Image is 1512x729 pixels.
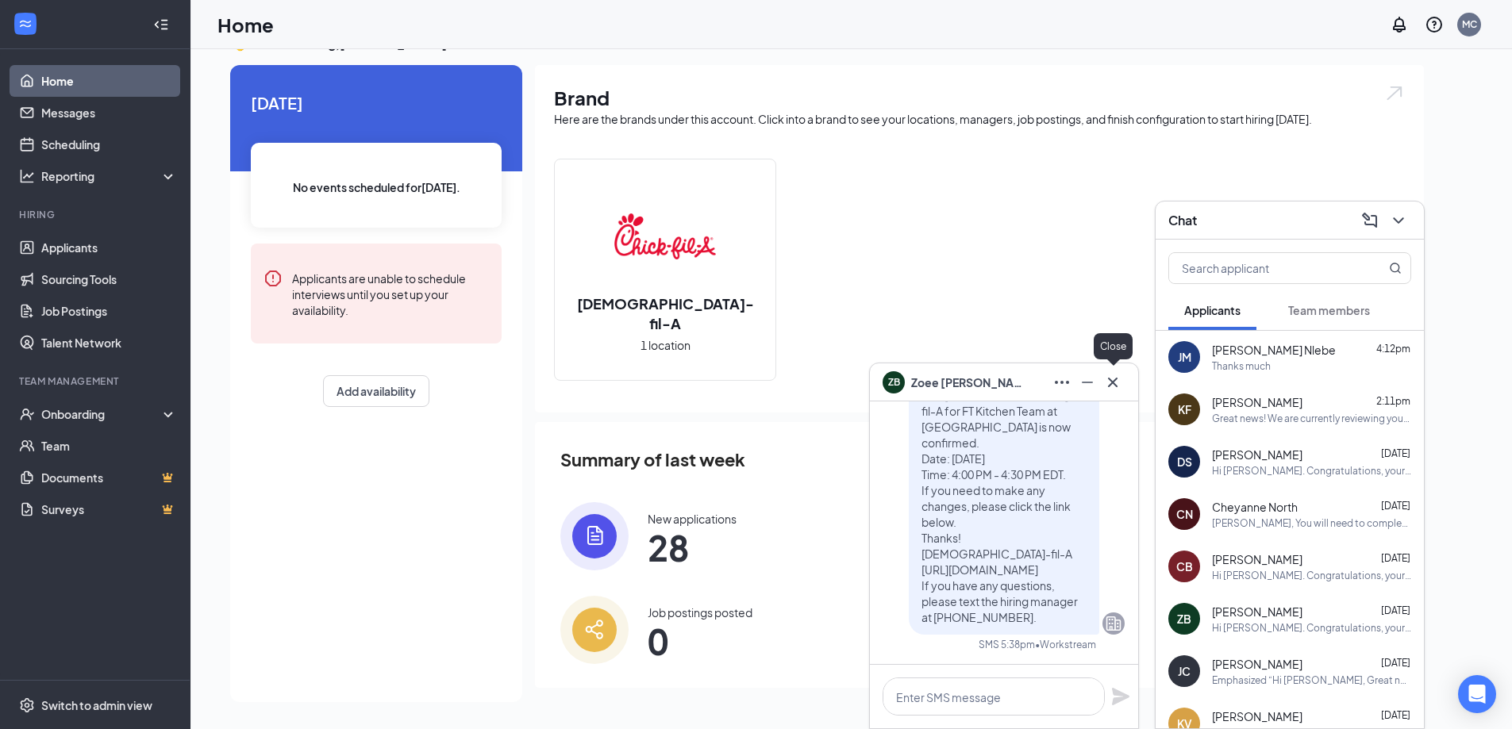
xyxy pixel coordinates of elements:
[554,111,1405,127] div: Here are the brands under this account. Click into a brand to see your locations, managers, job p...
[153,17,169,33] svg: Collapse
[1381,604,1410,616] span: [DATE]
[1212,359,1271,373] div: Thanks much
[217,11,274,38] h1: Home
[560,446,745,474] span: Summary of last week
[1176,558,1193,574] div: CB
[1212,673,1411,687] div: Emphasized “Hi [PERSON_NAME], Great news! You're in the video interview stage of our application....
[19,374,174,388] div: Team Management
[1035,638,1096,651] span: • Workstream
[1381,447,1410,459] span: [DATE]
[17,16,33,32] svg: WorkstreamLogo
[1360,211,1379,230] svg: ComposeMessage
[1176,506,1193,522] div: CN
[1389,211,1408,230] svg: ChevronDown
[41,232,177,263] a: Applicants
[1425,15,1444,34] svg: QuestionInfo
[1212,604,1302,620] span: [PERSON_NAME]
[293,178,460,196] span: No events scheduled for [DATE] .
[560,502,629,570] img: icon
[19,208,174,221] div: Hiring
[921,356,1080,624] span: Hi [PERSON_NAME]. Congratulations, your meeting with [DEMOGRAPHIC_DATA]-fil-A for FT Kitchen Team...
[19,168,35,184] svg: Analysis
[554,84,1405,111] h1: Brand
[1212,342,1336,358] span: [PERSON_NAME] Nlebe
[979,638,1035,651] div: SMS 5:38pm
[19,697,35,713] svg: Settings
[1168,212,1197,229] h3: Chat
[1212,551,1302,567] span: [PERSON_NAME]
[648,511,737,527] div: New applications
[911,374,1022,391] span: Zoee [PERSON_NAME]
[41,129,177,160] a: Scheduling
[41,327,177,359] a: Talent Network
[1169,253,1357,283] input: Search applicant
[1212,708,1302,724] span: [PERSON_NAME]
[1103,373,1122,392] svg: Cross
[648,533,737,562] span: 28
[1212,621,1411,635] div: Hi [PERSON_NAME]. Congratulations, your meeting with [DEMOGRAPHIC_DATA]-fil-A for FT Kitchen Team...
[41,295,177,327] a: Job Postings
[560,596,629,664] img: icon
[19,406,35,422] svg: UserCheck
[1078,373,1097,392] svg: Minimize
[1381,552,1410,564] span: [DATE]
[1384,84,1405,102] img: open.6027fd2a22e1237b5b06.svg
[41,263,177,295] a: Sourcing Tools
[614,186,716,287] img: Chick-fil-A
[1100,370,1125,395] button: Cross
[41,697,152,713] div: Switch to admin view
[1075,370,1100,395] button: Minimize
[1288,303,1370,317] span: Team members
[648,604,752,620] div: Job postings posted
[1212,569,1411,582] div: Hi [PERSON_NAME]. Congratulations, your meeting with [DEMOGRAPHIC_DATA]-fil-A for Year-Round Earl...
[1212,516,1411,530] div: [PERSON_NAME], You will need to complete the Video interview link: [URL][DOMAIN_NAME] We kindly a...
[1178,401,1191,417] div: KF
[1111,687,1130,706] svg: Plane
[1462,17,1477,31] div: MC
[41,462,177,493] a: DocumentsCrown
[41,65,177,97] a: Home
[1389,262,1402,274] svg: MagnifyingGlass
[1104,614,1123,633] svg: Company
[1390,15,1409,34] svg: Notifications
[1178,349,1191,365] div: JM
[1212,412,1411,425] div: Great news! We are currently reviewing your application and we'll reach out shortly with more det...
[1386,208,1411,233] button: ChevronDown
[1184,303,1241,317] span: Applicants
[41,97,177,129] a: Messages
[1177,454,1192,470] div: DS
[1052,373,1071,392] svg: Ellipses
[1357,208,1383,233] button: ComposeMessage
[41,430,177,462] a: Team
[648,627,752,655] span: 0
[41,168,178,184] div: Reporting
[323,375,429,407] button: Add availability
[1212,464,1411,478] div: Hi [PERSON_NAME]. Congratulations, your meeting with [DEMOGRAPHIC_DATA]-fil-A for FT Kitchen Team...
[1376,395,1410,407] span: 2:11pm
[1049,370,1075,395] button: Ellipses
[1458,675,1496,713] div: Open Intercom Messenger
[1177,611,1191,627] div: ZB
[1212,394,1302,410] span: [PERSON_NAME]
[1094,333,1133,359] div: Close
[41,493,177,525] a: SurveysCrown
[41,406,164,422] div: Onboarding
[1212,447,1302,462] span: [PERSON_NAME]
[1381,500,1410,512] span: [DATE]
[1178,663,1191,679] div: JC
[1381,709,1410,721] span: [DATE]
[292,269,489,318] div: Applicants are unable to schedule interviews until you set up your availability.
[251,90,502,115] span: [DATE]
[1212,656,1302,672] span: [PERSON_NAME]
[555,294,775,333] h2: [DEMOGRAPHIC_DATA]-fil-A
[1376,343,1410,355] span: 4:12pm
[641,336,691,354] span: 1 location
[1381,657,1410,669] span: [DATE]
[264,269,283,288] svg: Error
[1212,499,1298,515] span: Cheyanne North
